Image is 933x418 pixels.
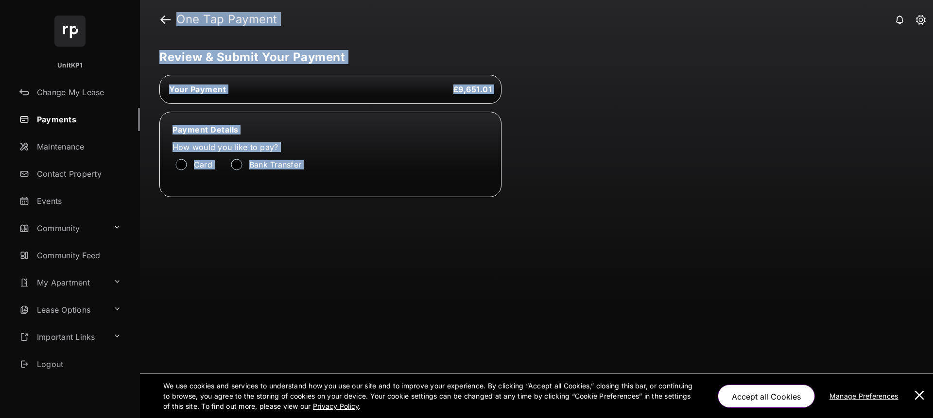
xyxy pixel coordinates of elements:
[176,14,277,25] strong: One Tap Payment
[194,160,212,169] label: Card
[173,142,464,152] label: How would you like to pay?
[718,385,815,408] button: Accept all Cookies
[173,125,239,134] span: Payment Details
[16,271,109,294] a: My Apartment
[16,325,109,349] a: Important Links
[313,402,359,410] u: Privacy Policy
[159,51,906,63] h5: Review & Submit Your Payment
[829,392,902,400] u: Manage Preferences
[163,381,697,411] p: We use cookies and services to understand how you use our site and to improve your experience. By...
[453,84,492,94] span: £9,651.01
[16,135,140,158] a: Maintenance
[16,81,140,104] a: Change My Lease
[249,160,301,169] label: Bank Transfer
[54,16,86,47] img: svg+xml;base64,PHN2ZyB4bWxucz0iaHR0cDovL3d3dy53My5vcmcvMjAwMC9zdmciIHdpZHRoPSI2NCIgaGVpZ2h0PSI2NC...
[16,189,140,213] a: Events
[57,61,83,70] p: UnitKP1
[16,108,140,131] a: Payments
[16,217,109,240] a: Community
[16,162,140,185] a: Contact Property
[16,244,140,267] a: Community Feed
[169,84,226,94] span: Your Payment
[16,298,109,321] a: Lease Options
[16,352,140,376] a: Logout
